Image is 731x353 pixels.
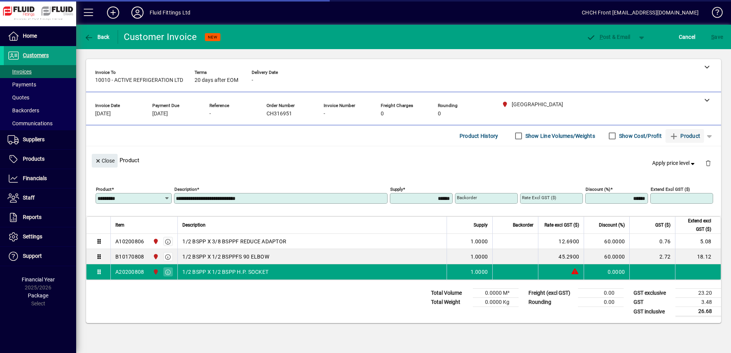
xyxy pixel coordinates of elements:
span: Description [182,221,206,229]
button: Delete [699,154,717,172]
span: Supply [474,221,488,229]
span: Payments [8,81,36,88]
span: CHRISTCHURCH [151,237,160,246]
button: Save [709,30,725,44]
button: Cancel [677,30,697,44]
span: Package [28,292,48,299]
span: 1/2 BSPP X 1/2 BSPPFS 90 ELBOW [182,253,269,260]
span: CHRISTCHURCH [151,268,160,276]
span: 1/2 BSPP X 1/2 BSPP H.P. SOCKET [182,268,268,276]
span: 0 [381,111,384,117]
td: 0.00 [578,289,624,298]
span: ost & Email [586,34,630,40]
mat-label: Product [96,187,112,192]
td: 60.0000 [584,249,629,264]
button: Add [101,6,125,19]
button: Profile [125,6,150,19]
span: Item [115,221,124,229]
td: 0.76 [629,234,675,249]
td: 0.0000 [584,264,629,280]
td: 5.08 [675,234,721,249]
div: CHCH Front [EMAIL_ADDRESS][DOMAIN_NAME] [582,6,699,19]
a: Reports [4,208,76,227]
span: [DATE] [152,111,168,117]
label: Show Cost/Profit [618,132,662,140]
td: 0.0000 M³ [473,289,519,298]
span: 10010 - ACTIVE REFRIGERATION LTD [95,77,183,83]
td: GST [630,298,675,307]
span: Financials [23,175,47,181]
a: Home [4,27,76,46]
td: Total Weight [427,298,473,307]
div: Fluid Fittings Ltd [150,6,190,19]
div: B10170808 [115,253,144,260]
span: ave [711,31,723,43]
span: CH316951 [267,111,292,117]
span: Settings [23,233,42,240]
span: 20 days after EOM [195,77,238,83]
app-page-header-button: Delete [699,160,717,166]
td: 0.0000 Kg [473,298,519,307]
mat-label: Rate excl GST ($) [522,195,556,200]
span: Product [669,130,700,142]
span: Rate excl GST ($) [544,221,579,229]
a: Invoices [4,65,76,78]
mat-label: Backorder [457,195,477,200]
td: Rounding [525,298,578,307]
span: 1/2 BSPP X 3/8 BSPPF REDUCE ADAPTOR [182,238,286,245]
div: Product [86,146,721,174]
button: Back [82,30,112,44]
span: Customers [23,52,49,58]
td: 60.0000 [584,234,629,249]
span: 1.0000 [471,238,488,245]
span: - [324,111,325,117]
a: Payments [4,78,76,91]
span: 1.0000 [471,253,488,260]
a: Knowledge Base [706,2,721,26]
span: NEW [208,35,217,40]
span: - [209,111,211,117]
span: P [600,34,603,40]
div: 12.6900 [543,238,579,245]
span: [DATE] [95,111,111,117]
div: 45.2900 [543,253,579,260]
td: 23.20 [675,289,721,298]
span: Financial Year [22,276,55,283]
span: Invoices [8,69,32,75]
mat-label: Supply [390,187,403,192]
mat-label: Extend excl GST ($) [651,187,690,192]
td: 26.68 [675,307,721,316]
span: Suppliers [23,136,45,142]
span: Products [23,156,45,162]
span: 0 [438,111,441,117]
span: - [252,77,253,83]
td: GST exclusive [630,289,675,298]
a: Backorders [4,104,76,117]
span: S [711,34,714,40]
app-page-header-button: Close [90,157,120,164]
span: Communications [8,120,53,126]
span: Backorders [8,107,39,113]
span: Back [84,34,110,40]
span: Reports [23,214,41,220]
a: Staff [4,188,76,208]
button: Post & Email [583,30,634,44]
a: Settings [4,227,76,246]
td: 2.72 [629,249,675,264]
mat-label: Description [174,187,197,192]
span: Apply price level [652,159,696,167]
app-page-header-button: Back [76,30,118,44]
span: Extend excl GST ($) [680,217,711,233]
span: Support [23,253,42,259]
label: Show Line Volumes/Weights [524,132,595,140]
a: Communications [4,117,76,130]
span: GST ($) [655,221,670,229]
span: Home [23,33,37,39]
span: Close [95,155,115,167]
span: Quotes [8,94,29,101]
button: Close [92,154,118,168]
a: Suppliers [4,130,76,149]
a: Quotes [4,91,76,104]
button: Apply price level [649,157,699,170]
span: Backorder [513,221,533,229]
